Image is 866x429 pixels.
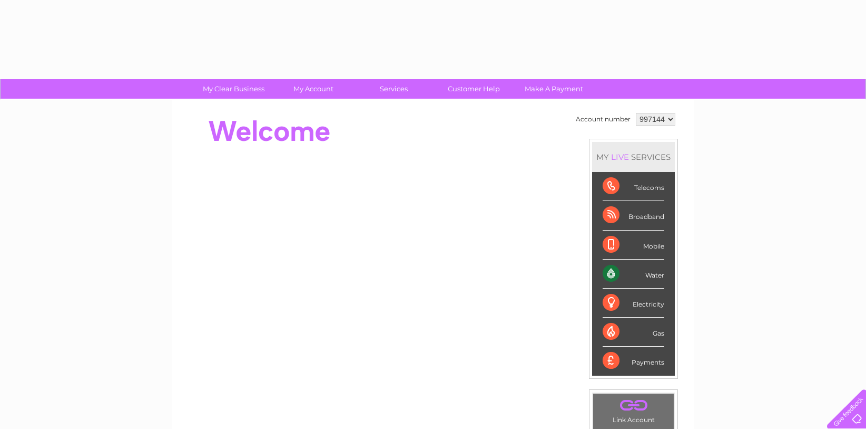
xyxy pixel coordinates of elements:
[596,396,671,415] a: .
[510,79,597,99] a: Make A Payment
[573,110,633,128] td: Account number
[603,172,664,201] div: Telecoms
[350,79,437,99] a: Services
[593,393,674,426] td: Link Account
[603,347,664,375] div: Payments
[603,201,664,230] div: Broadband
[609,152,631,162] div: LIVE
[603,289,664,318] div: Electricity
[603,318,664,347] div: Gas
[592,142,675,172] div: MY SERVICES
[603,231,664,260] div: Mobile
[430,79,517,99] a: Customer Help
[603,260,664,289] div: Water
[190,79,277,99] a: My Clear Business
[270,79,357,99] a: My Account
